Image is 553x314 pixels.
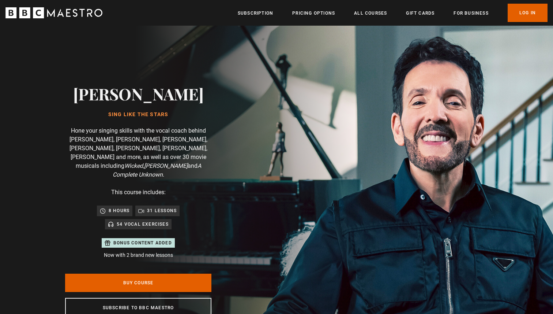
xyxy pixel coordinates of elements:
a: For business [454,10,488,17]
a: Gift Cards [406,10,434,17]
a: Log In [508,4,548,22]
p: Bonus content added [113,240,172,246]
i: A Complete Unknown [113,162,201,178]
p: 8 hours [109,207,129,214]
a: Subscription [238,10,273,17]
p: Hone your singing skills with the vocal coach behind [PERSON_NAME], [PERSON_NAME], [PERSON_NAME],... [65,126,211,179]
p: Now with 2 brand new lessons [102,251,175,259]
p: This course includes: [111,188,166,197]
i: [PERSON_NAME] [144,162,188,169]
a: All Courses [354,10,387,17]
a: Pricing Options [292,10,335,17]
a: Buy Course [65,274,211,292]
svg: BBC Maestro [5,7,102,18]
h2: [PERSON_NAME] [73,84,204,103]
nav: Primary [238,4,548,22]
i: Wicked [124,162,143,169]
p: 54 Vocal Exercises [117,221,169,228]
h1: Sing Like the Stars [73,112,204,118]
p: 31 lessons [147,207,177,214]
